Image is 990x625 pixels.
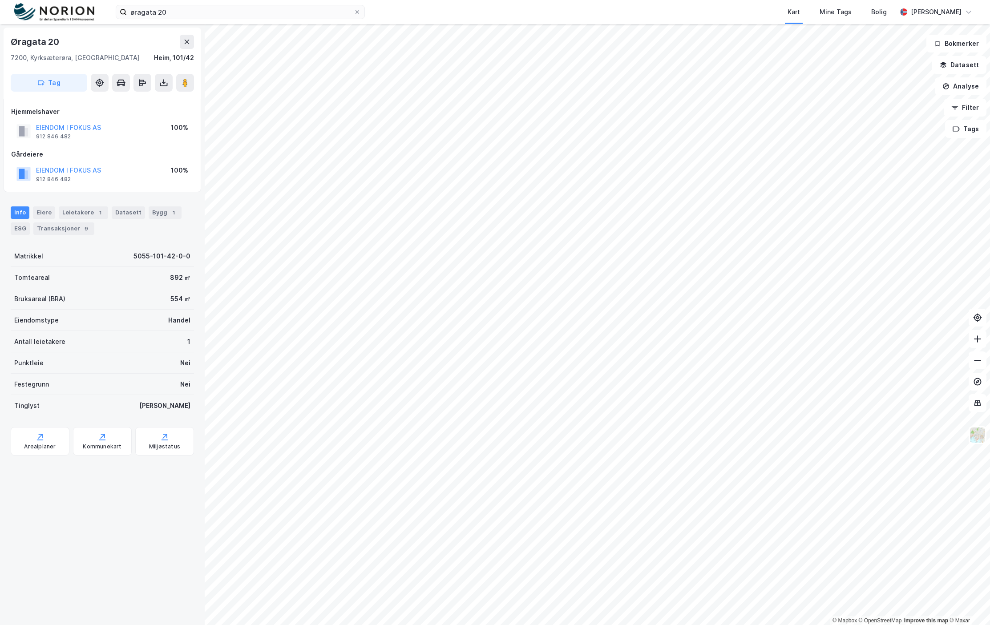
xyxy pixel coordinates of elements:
[24,443,56,450] div: Arealplaner
[14,251,43,262] div: Matrikkel
[926,35,986,52] button: Bokmerker
[139,400,190,411] div: [PERSON_NAME]
[133,251,190,262] div: 5055-101-42-0-0
[14,336,65,347] div: Antall leietakere
[14,358,44,368] div: Punktleie
[168,315,190,326] div: Handel
[14,272,50,283] div: Tomteareal
[59,206,108,219] div: Leietakere
[832,617,857,624] a: Mapbox
[33,206,55,219] div: Eiere
[14,379,49,390] div: Festegrunn
[14,315,59,326] div: Eiendomstype
[14,3,94,21] img: norion-logo.80e7a08dc31c2e691866.png
[83,443,121,450] div: Kommunekart
[154,52,194,63] div: Heim, 101/42
[14,400,40,411] div: Tinglyst
[96,208,105,217] div: 1
[171,122,188,133] div: 100%
[11,52,140,63] div: 7200, Kyrksæterøra, [GEOGRAPHIC_DATA]
[127,5,354,19] input: Søk på adresse, matrikkel, gårdeiere, leietakere eller personer
[82,224,91,233] div: 9
[112,206,145,219] div: Datasett
[904,617,948,624] a: Improve this map
[935,77,986,95] button: Analyse
[932,56,986,74] button: Datasett
[871,7,887,17] div: Bolig
[969,427,986,444] img: Z
[820,7,852,17] div: Mine Tags
[169,208,178,217] div: 1
[36,133,71,140] div: 912 846 482
[11,222,30,235] div: ESG
[149,206,182,219] div: Bygg
[149,443,180,450] div: Miljøstatus
[859,617,902,624] a: OpenStreetMap
[946,582,990,625] div: Kontrollprogram for chat
[180,358,190,368] div: Nei
[171,165,188,176] div: 100%
[11,149,194,160] div: Gårdeiere
[170,294,190,304] div: 554 ㎡
[944,99,986,117] button: Filter
[33,222,94,235] div: Transaksjoner
[945,120,986,138] button: Tags
[187,336,190,347] div: 1
[180,379,190,390] div: Nei
[946,582,990,625] iframe: Chat Widget
[11,74,87,92] button: Tag
[11,106,194,117] div: Hjemmelshaver
[170,272,190,283] div: 892 ㎡
[36,176,71,183] div: 912 846 482
[11,35,61,49] div: Øragata 20
[14,294,65,304] div: Bruksareal (BRA)
[911,7,962,17] div: [PERSON_NAME]
[788,7,800,17] div: Kart
[11,206,29,219] div: Info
